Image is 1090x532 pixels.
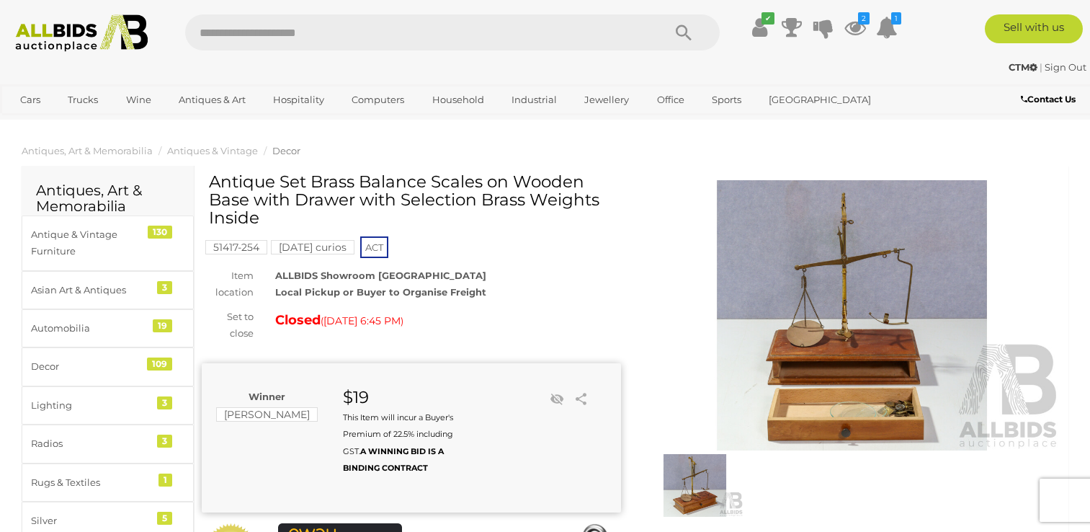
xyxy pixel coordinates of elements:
small: This Item will incur a Buyer's Premium of 22.5% including GST. [343,412,453,473]
a: Antique & Vintage Furniture 130 [22,216,194,271]
div: 130 [148,226,172,239]
a: Antiques & Art [169,88,255,112]
div: 3 [157,281,172,294]
div: 1 [158,474,172,487]
div: Silver [31,513,150,529]
strong: Closed [275,312,321,328]
div: Decor [31,358,150,375]
a: [GEOGRAPHIC_DATA] [759,88,880,112]
a: 51417-254 [205,241,267,253]
span: ACT [360,236,388,258]
a: Office [648,88,694,112]
div: 3 [157,435,172,448]
a: Automobilia 19 [22,309,194,347]
a: Rugs & Textiles 1 [22,464,194,502]
div: 5 [157,512,172,525]
a: Sell with us [985,14,1083,43]
img: Allbids.com.au [8,14,155,52]
div: 19 [153,319,172,332]
div: Rugs & Textiles [31,474,150,491]
a: Antiques, Art & Memorabilia [22,145,153,156]
img: Antique Set Brass Balance Scales on Wooden Base with Drawer with Selection Brass Weights Inside [646,454,743,517]
div: Radios [31,435,150,452]
div: Antique & Vintage Furniture [31,226,150,260]
span: | [1040,61,1042,73]
h1: Antique Set Brass Balance Scales on Wooden Base with Drawer with Selection Brass Weights Inside [209,173,617,228]
a: Cars [11,88,50,112]
span: ( ) [321,315,403,327]
div: 3 [157,396,172,409]
div: Lighting [31,397,150,414]
a: Jewellery [575,88,638,112]
div: 109 [147,358,172,371]
b: A WINNING BID IS A BINDING CONTRACT [343,446,444,473]
li: Unwatch this item [547,389,568,410]
a: Lighting 3 [22,386,194,425]
i: 1 [891,12,901,25]
a: Trucks [58,88,107,112]
b: Winner [249,391,285,402]
a: Asian Art & Antiques 3 [22,271,194,309]
b: Contact Us [1021,94,1076,105]
div: Set to close [191,309,264,342]
mark: 51417-254 [205,240,267,254]
button: Search [648,14,720,50]
strong: $19 [343,387,369,407]
strong: ALLBIDS Showroom [GEOGRAPHIC_DATA] [275,270,486,281]
a: Sign Out [1045,61,1086,73]
span: [DATE] 6:45 PM [323,314,401,327]
a: Antiques & Vintage [167,145,258,156]
a: Contact Us [1021,92,1079,107]
div: Item location [191,267,264,301]
a: Decor 109 [22,347,194,386]
a: Computers [342,88,414,112]
a: Decor [272,145,300,156]
a: Wine [117,88,161,112]
a: CTM [1009,61,1040,73]
strong: CTM [1009,61,1037,73]
h2: Antiques, Art & Memorabilia [36,182,179,214]
mark: [PERSON_NAME] [216,407,318,422]
a: 1 [876,14,898,40]
strong: Local Pickup or Buyer to Organise Freight [275,286,486,298]
a: Household [423,88,493,112]
i: 2 [858,12,870,25]
a: 2 [844,14,866,40]
a: Sports [702,88,751,112]
a: Industrial [502,88,566,112]
div: Automobilia [31,320,150,337]
i: ✔ [761,12,774,25]
div: Asian Art & Antiques [31,282,150,298]
a: [DATE] curios [271,241,354,253]
a: Radios 3 [22,425,194,463]
mark: [DATE] curios [271,240,354,254]
a: ✔ [749,14,771,40]
a: Hospitality [264,88,334,112]
img: Antique Set Brass Balance Scales on Wooden Base with Drawer with Selection Brass Weights Inside [643,180,1062,451]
